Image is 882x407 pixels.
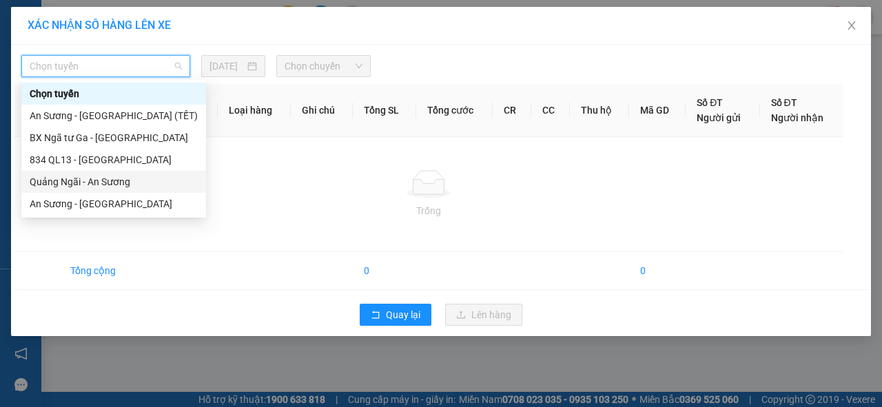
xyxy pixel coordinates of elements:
[21,193,206,215] div: An Sương - Quảng Ngãi
[21,149,206,171] div: 834 QL13 - Quảng Ngãi
[360,304,431,326] button: rollbackQuay lại
[209,59,245,74] input: 13/08/2025
[30,174,198,189] div: Quảng Ngãi - An Sương
[353,252,417,290] td: 0
[30,86,198,101] div: Chọn tuyến
[445,304,522,326] button: uploadLên hàng
[291,84,352,137] th: Ghi chú
[21,127,206,149] div: BX Ngã tư Ga - Quảng Ngãi
[25,203,832,218] div: Trống
[353,84,417,137] th: Tổng SL
[59,252,134,290] td: Tổng cộng
[30,152,198,167] div: 834 QL13 - [GEOGRAPHIC_DATA]
[832,7,871,45] button: Close
[416,84,493,137] th: Tổng cước
[14,84,59,137] th: STT
[30,196,198,211] div: An Sương - [GEOGRAPHIC_DATA]
[697,112,741,123] span: Người gửi
[846,20,857,31] span: close
[629,84,686,137] th: Mã GD
[629,252,686,290] td: 0
[771,112,823,123] span: Người nhận
[30,130,198,145] div: BX Ngã tư Ga - [GEOGRAPHIC_DATA]
[28,19,171,32] span: XÁC NHẬN SỐ HÀNG LÊN XE
[771,97,797,108] span: Số ĐT
[570,84,629,137] th: Thu hộ
[697,97,723,108] span: Số ĐT
[30,108,198,123] div: An Sương - [GEOGRAPHIC_DATA] (TẾT)
[21,83,206,105] div: Chọn tuyến
[493,84,531,137] th: CR
[285,56,362,76] span: Chọn chuyến
[30,56,182,76] span: Chọn tuyến
[218,84,291,137] th: Loại hàng
[371,310,380,321] span: rollback
[531,84,570,137] th: CC
[21,105,206,127] div: An Sương - Quảng Ngãi (TẾT)
[21,171,206,193] div: Quảng Ngãi - An Sương
[386,307,420,322] span: Quay lại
